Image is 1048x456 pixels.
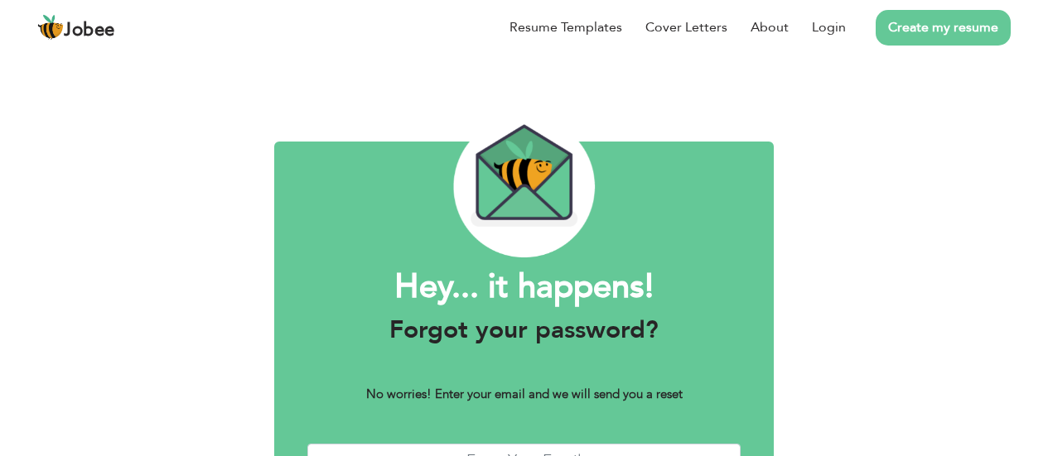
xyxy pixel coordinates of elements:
b: No worries! Enter your email and we will send you a reset [366,386,683,402]
h1: Hey... it happens! [307,266,741,309]
img: envelope_bee.png [453,116,596,257]
a: About [751,17,789,37]
a: Create my resume [876,10,1011,46]
a: Resume Templates [510,17,622,37]
a: Login [812,17,846,37]
h3: Forgot your password? [307,315,741,345]
img: jobee.io [37,14,64,41]
a: Jobee [37,14,115,41]
span: Jobee [64,22,115,40]
a: Cover Letters [645,17,727,37]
